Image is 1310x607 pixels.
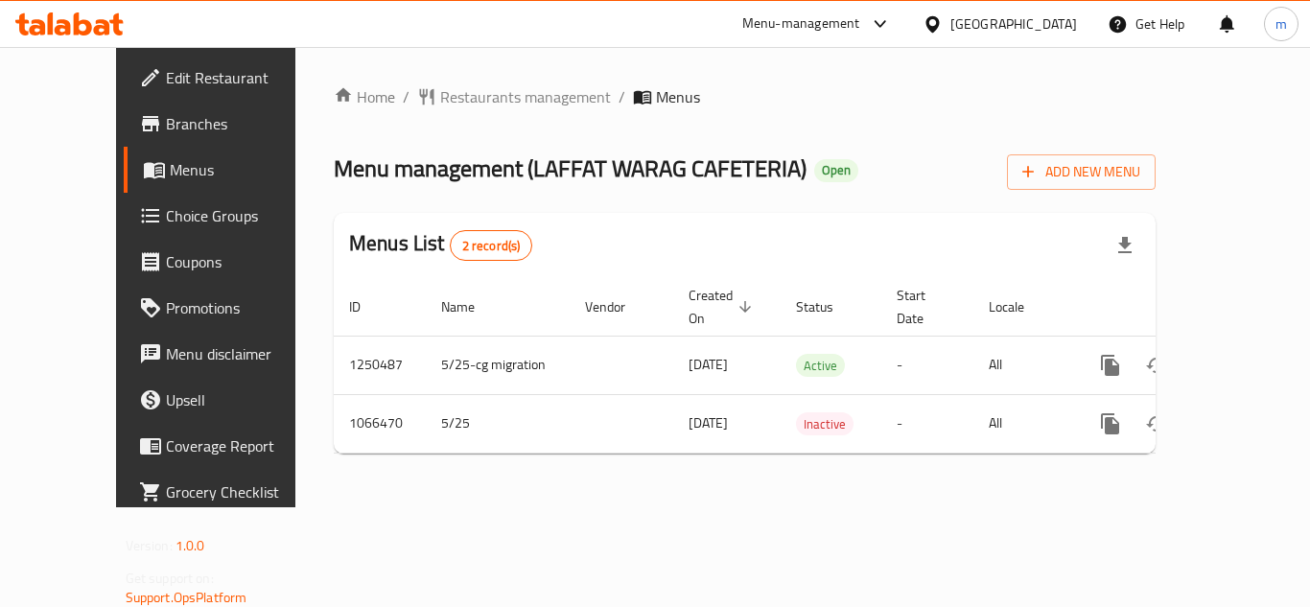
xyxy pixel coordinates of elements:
[124,147,335,193] a: Menus
[689,410,728,435] span: [DATE]
[1134,342,1180,388] button: Change Status
[1072,278,1287,337] th: Actions
[124,285,335,331] a: Promotions
[124,55,335,101] a: Edit Restaurant
[403,85,409,108] li: /
[441,295,500,318] span: Name
[1022,160,1140,184] span: Add New Menu
[124,193,335,239] a: Choice Groups
[796,413,854,435] span: Inactive
[796,355,845,377] span: Active
[334,336,426,394] td: 1250487
[585,295,650,318] span: Vendor
[166,204,319,227] span: Choice Groups
[1007,154,1156,190] button: Add New Menu
[334,85,1156,108] nav: breadcrumb
[349,295,386,318] span: ID
[742,12,860,35] div: Menu-management
[881,336,973,394] td: -
[796,295,858,318] span: Status
[166,480,319,503] span: Grocery Checklist
[451,237,532,255] span: 2 record(s)
[450,230,533,261] div: Total records count
[334,85,395,108] a: Home
[166,434,319,457] span: Coverage Report
[124,101,335,147] a: Branches
[349,229,532,261] h2: Menus List
[950,13,1077,35] div: [GEOGRAPHIC_DATA]
[166,250,319,273] span: Coupons
[1102,222,1148,268] div: Export file
[124,423,335,469] a: Coverage Report
[417,85,611,108] a: Restaurants management
[1088,401,1134,447] button: more
[166,388,319,411] span: Upsell
[973,336,1072,394] td: All
[124,331,335,377] a: Menu disclaimer
[334,147,807,190] span: Menu management ( LAFFAT WARAG CAFETERIA )
[796,354,845,377] div: Active
[989,295,1049,318] span: Locale
[796,412,854,435] div: Inactive
[126,566,214,591] span: Get support on:
[814,159,858,182] div: Open
[1134,401,1180,447] button: Change Status
[689,352,728,377] span: [DATE]
[126,533,173,558] span: Version:
[619,85,625,108] li: /
[1275,13,1287,35] span: m
[166,296,319,319] span: Promotions
[426,394,570,453] td: 5/25
[426,336,570,394] td: 5/25-cg migration
[166,66,319,89] span: Edit Restaurant
[175,533,205,558] span: 1.0.0
[656,85,700,108] span: Menus
[1088,342,1134,388] button: more
[334,278,1287,454] table: enhanced table
[897,284,950,330] span: Start Date
[124,469,335,515] a: Grocery Checklist
[689,284,758,330] span: Created On
[814,162,858,178] span: Open
[124,377,335,423] a: Upsell
[881,394,973,453] td: -
[973,394,1072,453] td: All
[124,239,335,285] a: Coupons
[170,158,319,181] span: Menus
[166,112,319,135] span: Branches
[440,85,611,108] span: Restaurants management
[334,394,426,453] td: 1066470
[166,342,319,365] span: Menu disclaimer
